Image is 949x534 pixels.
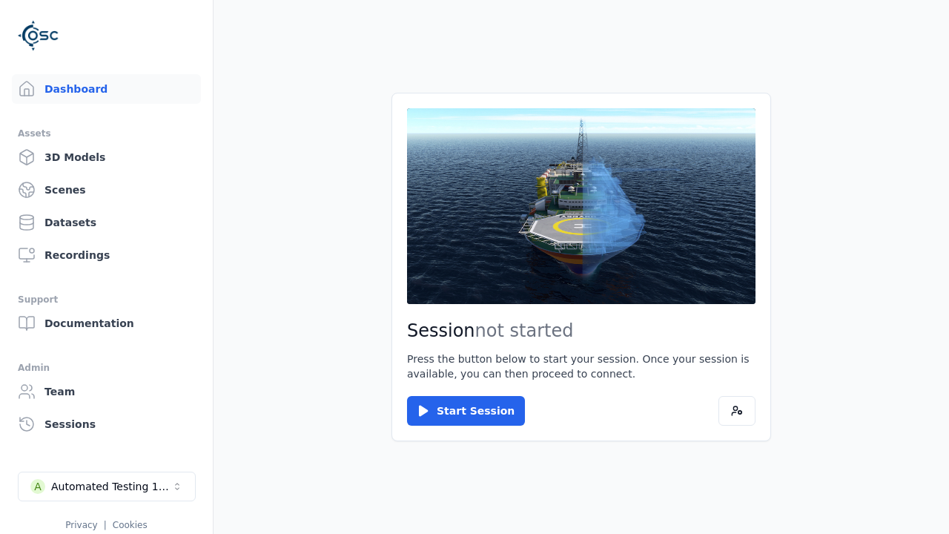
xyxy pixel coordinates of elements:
div: Admin [18,359,195,377]
p: Press the button below to start your session. Once your session is available, you can then procee... [407,352,755,381]
a: Documentation [12,309,201,338]
div: Automated Testing 1 - Playwright [51,479,171,494]
div: Support [18,291,195,309]
a: Datasets [12,208,201,237]
img: Logo [18,15,59,56]
button: Select a workspace [18,472,196,501]
a: Scenes [12,175,201,205]
a: Recordings [12,240,201,270]
span: not started [475,320,574,341]
a: Sessions [12,409,201,439]
a: Privacy [65,520,97,530]
a: Dashboard [12,74,201,104]
div: Assets [18,125,195,142]
div: A [30,479,45,494]
span: | [104,520,107,530]
a: Cookies [113,520,148,530]
a: 3D Models [12,142,201,172]
h2: Session [407,319,755,343]
button: Start Session [407,396,525,426]
a: Team [12,377,201,406]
